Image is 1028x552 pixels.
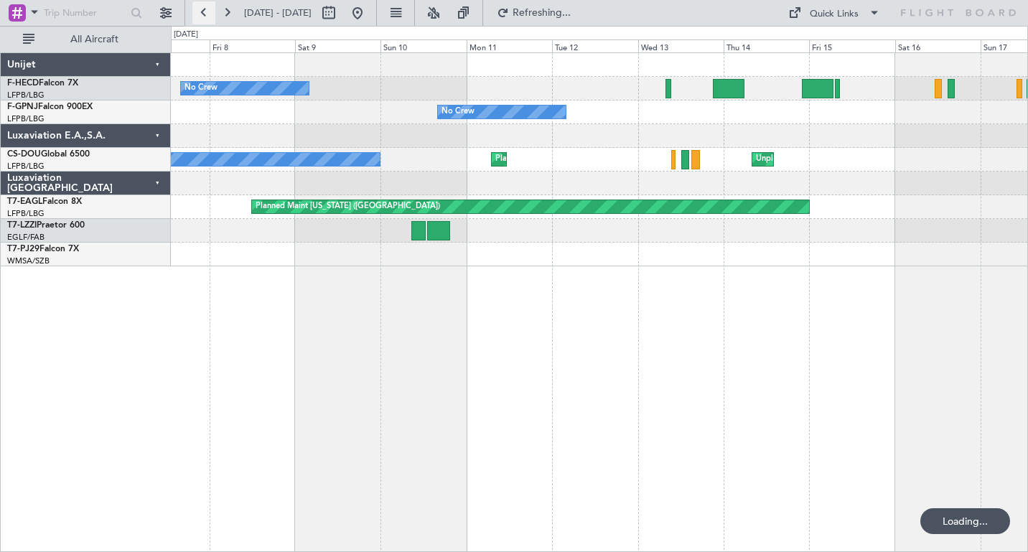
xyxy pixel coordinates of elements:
[809,39,894,52] div: Fri 15
[920,508,1010,534] div: Loading...
[380,39,466,52] div: Sun 10
[174,29,198,41] div: [DATE]
[441,101,475,123] div: No Crew
[810,7,859,22] div: Quick Links
[16,28,156,51] button: All Aircraft
[37,34,151,45] span: All Aircraft
[724,39,809,52] div: Thu 14
[7,245,79,253] a: T7-PJ29Falcon 7X
[638,39,724,52] div: Wed 13
[756,149,992,170] div: Unplanned Maint [GEOGRAPHIC_DATA] ([GEOGRAPHIC_DATA])
[295,39,380,52] div: Sat 9
[256,196,440,217] div: Planned Maint [US_STATE] ([GEOGRAPHIC_DATA])
[7,245,39,253] span: T7-PJ29
[552,39,637,52] div: Tue 12
[244,6,312,19] span: [DATE] - [DATE]
[7,221,37,230] span: T7-LZZI
[467,39,552,52] div: Mon 11
[184,78,218,99] div: No Crew
[7,113,45,124] a: LFPB/LBG
[7,232,45,243] a: EGLF/FAB
[495,149,721,170] div: Planned Maint [GEOGRAPHIC_DATA] ([GEOGRAPHIC_DATA])
[512,8,572,18] span: Refreshing...
[781,1,887,24] button: Quick Links
[7,197,42,206] span: T7-EAGL
[7,79,78,88] a: F-HECDFalcon 7X
[7,161,45,172] a: LFPB/LBG
[7,90,45,100] a: LFPB/LBG
[490,1,576,24] button: Refreshing...
[44,2,126,24] input: Trip Number
[895,39,981,52] div: Sat 16
[7,103,38,111] span: F-GPNJ
[7,256,50,266] a: WMSA/SZB
[7,150,90,159] a: CS-DOUGlobal 6500
[7,150,41,159] span: CS-DOU
[7,221,85,230] a: T7-LZZIPraetor 600
[7,79,39,88] span: F-HECD
[7,208,45,219] a: LFPB/LBG
[7,103,93,111] a: F-GPNJFalcon 900EX
[210,39,295,52] div: Fri 8
[7,197,82,206] a: T7-EAGLFalcon 8X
